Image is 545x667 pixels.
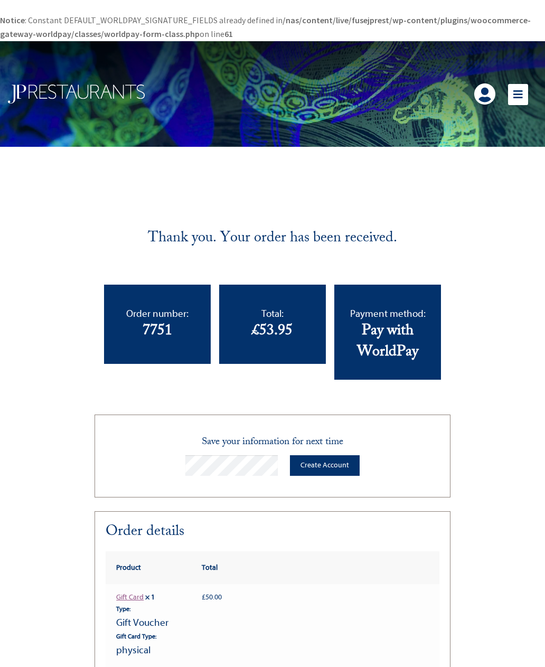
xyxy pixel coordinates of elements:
[202,593,222,602] bdi: 50.00
[192,551,439,584] th: Total
[106,551,191,584] th: Product
[116,603,131,615] strong: Type:
[95,202,450,250] p: Thank you. Your order has been received.
[106,522,439,543] h2: Order details
[8,84,145,104] img: logo-final-from-website.png
[252,319,259,345] span: £
[202,593,205,602] span: £
[290,455,360,476] div: Create Account
[116,642,151,658] p: physical
[219,285,326,364] li: Total:
[145,593,155,602] strong: × 1
[116,631,157,642] strong: Gift Card Type:
[334,322,441,364] strong: Pay with WorldPay
[104,285,211,364] li: Order number:
[116,593,144,602] a: Gift Card
[116,615,168,631] p: Gift Voucher
[224,29,233,39] b: 61
[334,285,441,380] li: Payment method:
[104,322,211,343] strong: 7751
[116,436,428,449] h4: Save your information for next time
[252,319,293,345] bdi: 53.95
